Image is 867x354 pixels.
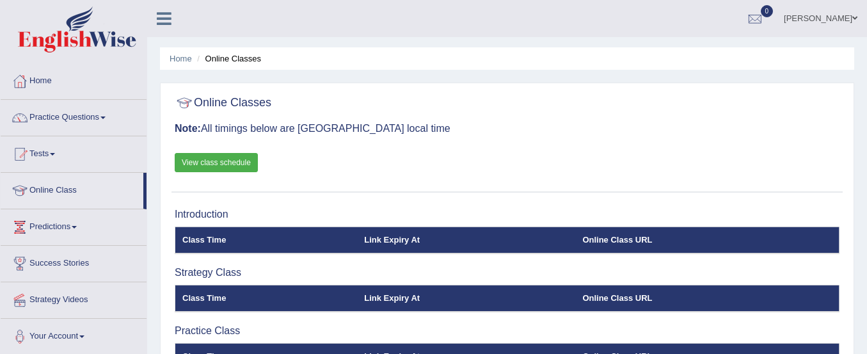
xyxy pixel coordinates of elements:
th: Class Time [175,227,358,253]
a: View class schedule [175,153,258,172]
th: Link Expiry At [357,285,575,312]
a: Success Stories [1,246,147,278]
a: Online Class [1,173,143,205]
h2: Online Classes [175,93,271,113]
span: 0 [761,5,774,17]
li: Online Classes [194,52,261,65]
a: Predictions [1,209,147,241]
a: Your Account [1,319,147,351]
a: Home [1,63,147,95]
h3: Introduction [175,209,839,220]
a: Tests [1,136,147,168]
h3: All timings below are [GEOGRAPHIC_DATA] local time [175,123,839,134]
a: Practice Questions [1,100,147,132]
h3: Strategy Class [175,267,839,278]
h3: Practice Class [175,325,839,337]
th: Online Class URL [575,227,839,253]
a: Home [170,54,192,63]
th: Online Class URL [575,285,839,312]
th: Class Time [175,285,358,312]
b: Note: [175,123,201,134]
a: Strategy Videos [1,282,147,314]
th: Link Expiry At [357,227,575,253]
